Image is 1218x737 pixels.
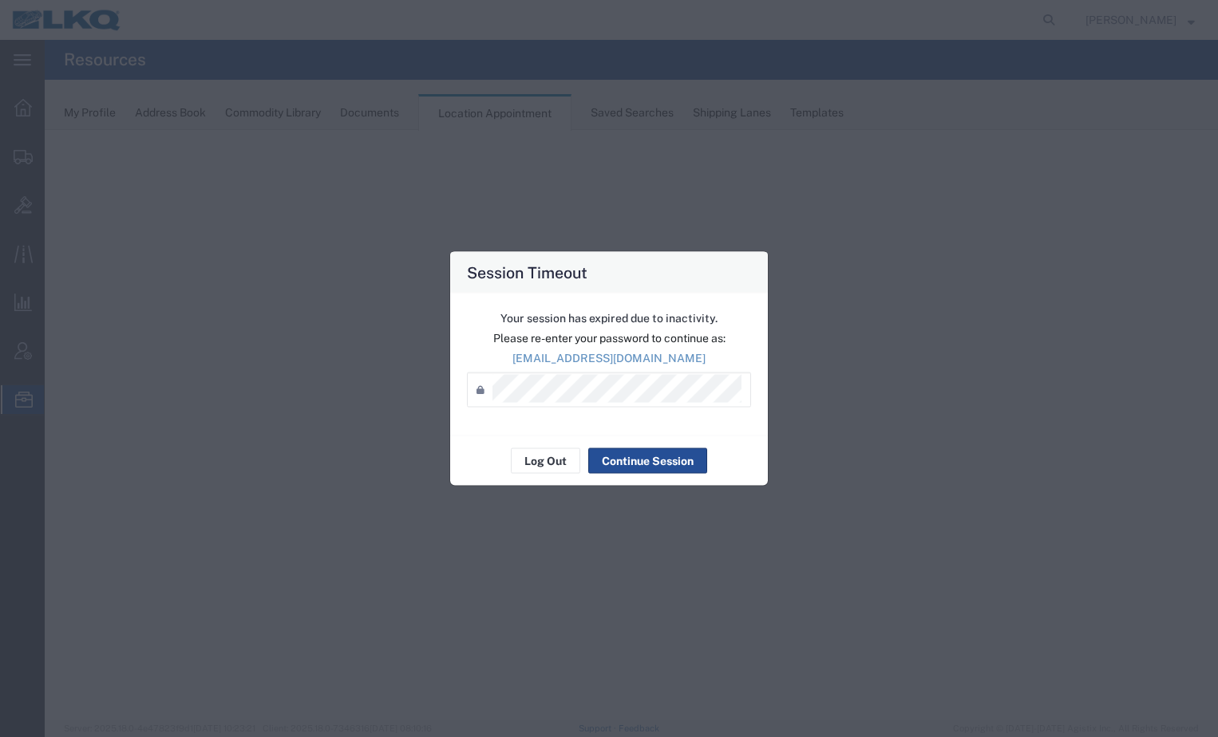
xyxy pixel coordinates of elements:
button: Continue Session [588,448,707,474]
p: Please re-enter your password to continue as: [467,330,751,347]
button: Log Out [511,448,580,474]
p: [EMAIL_ADDRESS][DOMAIN_NAME] [467,350,751,367]
h4: Session Timeout [467,261,587,284]
p: Your session has expired due to inactivity. [467,310,751,327]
